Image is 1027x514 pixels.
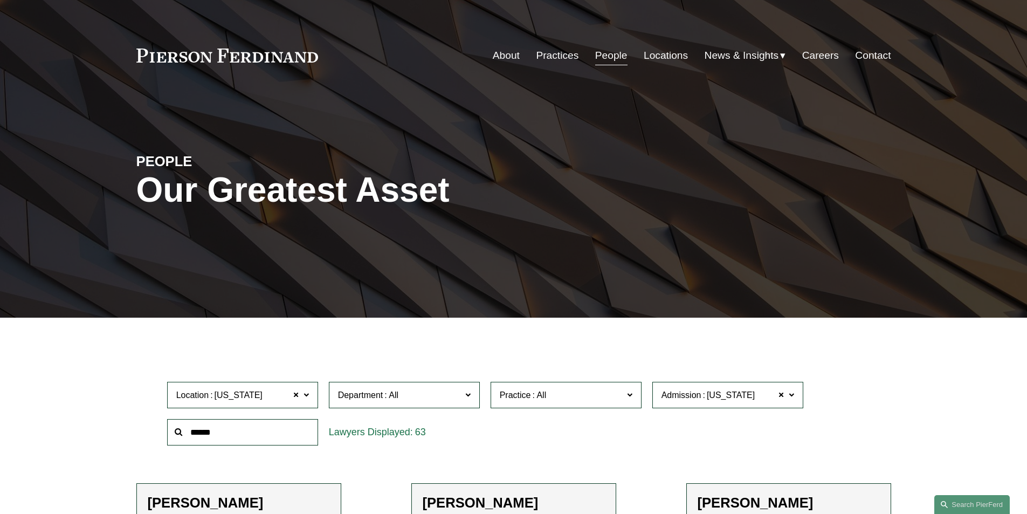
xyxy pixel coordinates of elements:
[423,495,605,511] h2: [PERSON_NAME]
[644,45,688,66] a: Locations
[802,45,839,66] a: Careers
[934,495,1010,514] a: Search this site
[415,427,426,437] span: 63
[707,388,755,402] span: [US_STATE]
[176,390,209,400] span: Location
[493,45,520,66] a: About
[536,45,578,66] a: Practices
[705,46,779,65] span: News & Insights
[215,388,263,402] span: [US_STATE]
[705,45,786,66] a: folder dropdown
[661,390,701,400] span: Admission
[500,390,531,400] span: Practice
[338,390,383,400] span: Department
[855,45,891,66] a: Contact
[698,495,880,511] h2: [PERSON_NAME]
[136,170,639,210] h1: Our Greatest Asset
[595,45,628,66] a: People
[148,495,330,511] h2: [PERSON_NAME]
[136,153,325,170] h4: PEOPLE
